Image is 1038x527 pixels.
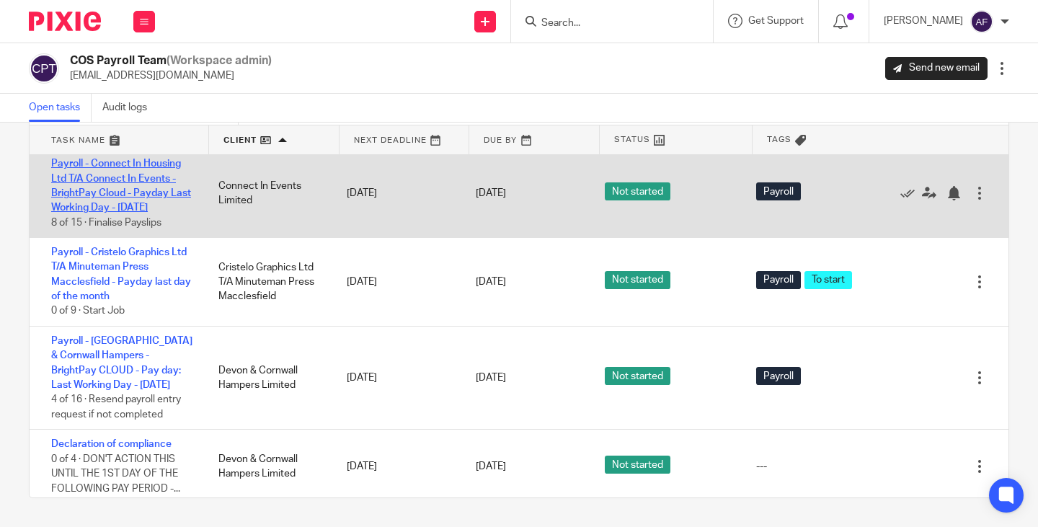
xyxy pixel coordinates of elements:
[51,218,161,228] span: 8 of 15 · Finalise Payslips
[756,367,801,385] span: Payroll
[29,12,101,31] img: Pixie
[51,336,192,390] a: Payroll - [GEOGRAPHIC_DATA] & Cornwall Hampers - BrightPay CLOUD - Pay day: Last Working Day - [D...
[204,172,333,216] div: Connect In Events Limited
[900,186,922,200] a: Mark as done
[332,363,461,392] div: [DATE]
[884,14,963,28] p: [PERSON_NAME]
[332,179,461,208] div: [DATE]
[970,10,993,33] img: svg%3E
[29,53,59,84] img: svg%3E
[605,271,670,289] span: Not started
[476,373,506,383] span: [DATE]
[70,53,272,68] h2: COS Payroll Team
[51,159,191,213] a: Payroll - Connect In Housing Ltd T/A Connect In Events - BrightPay Cloud - Payday Last Working Da...
[102,94,158,122] a: Audit logs
[756,459,767,474] div: ---
[476,277,506,287] span: [DATE]
[605,456,670,474] span: Not started
[614,133,650,146] span: Status
[204,445,333,489] div: Devon & Cornwall Hampers Limited
[605,182,670,200] span: Not started
[204,253,333,311] div: Cristelo Graphics Ltd T/A Minuteman Press Macclesfield
[51,439,172,449] a: Declaration of compliance
[51,247,191,301] a: Payroll - Cristelo Graphics Ltd T/A Minuteman Press Macclesfield - Payday last day of the month
[70,68,272,83] p: [EMAIL_ADDRESS][DOMAIN_NAME]
[204,356,333,400] div: Devon & Cornwall Hampers Limited
[756,271,801,289] span: Payroll
[51,306,125,316] span: 0 of 9 · Start Job
[885,57,988,80] a: Send new email
[540,17,670,30] input: Search
[804,271,852,289] span: To start
[332,452,461,481] div: [DATE]
[167,55,272,66] span: (Workspace admin)
[51,394,181,420] span: 4 of 16 · Resend payroll entry request if not completed
[51,454,180,494] span: 0 of 4 · DON'T ACTION THIS UNTIL THE 1ST DAY OF THE FOLLOWING PAY PERIOD -...
[767,133,791,146] span: Tags
[476,461,506,471] span: [DATE]
[332,267,461,296] div: [DATE]
[476,188,506,198] span: [DATE]
[756,182,801,200] span: Payroll
[605,367,670,385] span: Not started
[748,16,804,26] span: Get Support
[29,94,92,122] a: Open tasks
